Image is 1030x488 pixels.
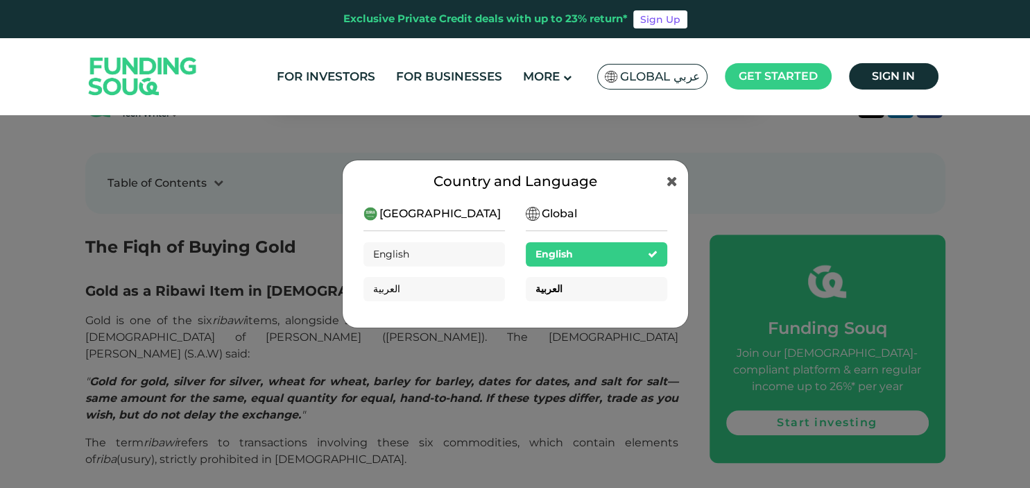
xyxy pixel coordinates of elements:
span: العربية [373,283,400,295]
span: Global عربي [620,69,700,85]
a: Sign in [849,63,938,90]
img: SA Flag [526,207,540,221]
a: For Investors [273,65,379,88]
span: Global [542,205,577,222]
img: Logo [75,41,211,111]
div: Country and Language [363,171,667,192]
span: العربية [535,283,563,295]
span: Sign in [872,69,915,83]
div: Exclusive Private Credit deals with up to 23% return* [343,11,628,27]
span: More [523,69,560,83]
img: SA Flag [605,71,617,83]
a: Sign Up [633,10,687,28]
span: Get started [739,69,818,83]
span: [GEOGRAPHIC_DATA] [379,205,501,222]
img: SA Flag [363,207,377,221]
span: English [535,248,573,260]
a: For Businesses [393,65,506,88]
span: English [373,248,409,260]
